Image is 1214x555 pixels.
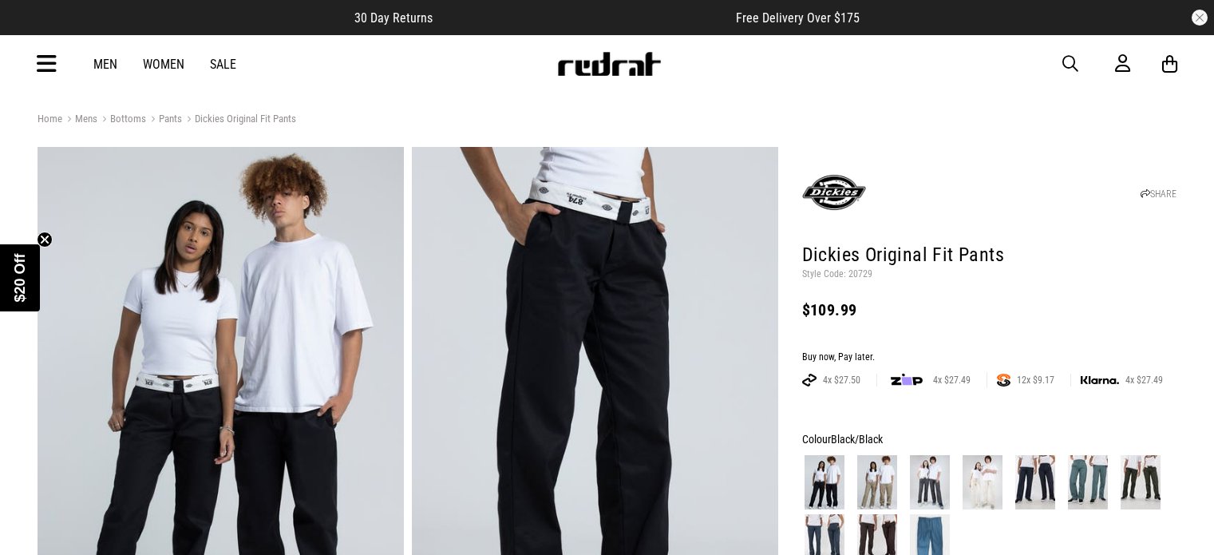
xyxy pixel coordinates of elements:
[146,113,182,128] a: Pants
[38,113,62,125] a: Home
[465,10,704,26] iframe: Customer reviews powered by Trustpilot
[963,455,1002,509] img: Bone
[997,374,1010,387] img: SPLITPAY
[97,113,146,128] a: Bottoms
[802,268,1177,281] p: Style Code: 20729
[736,10,860,26] span: Free Delivery Over $175
[910,455,950,509] img: Charcoal
[37,232,53,248] button: Close teaser
[927,374,977,387] span: 4x $27.49
[817,374,867,387] span: 4x $27.50
[93,57,117,72] a: Men
[143,57,184,72] a: Women
[802,243,1177,268] h1: Dickies Original Fit Pants
[1121,455,1161,509] img: Olive Green
[1081,376,1119,385] img: KLARNA
[802,430,1177,449] div: Colour
[805,455,844,509] img: Black/Black
[1010,374,1061,387] span: 12x $9.17
[556,52,662,76] img: Redrat logo
[354,10,433,26] span: 30 Day Returns
[12,253,28,302] span: $20 Off
[891,372,923,388] img: zip
[802,374,817,387] img: AFTERPAY
[802,300,1177,319] div: $109.99
[62,113,97,128] a: Mens
[802,351,1177,364] div: Buy now, Pay later.
[1068,455,1108,509] img: Lincoln Green
[802,161,866,224] img: Dickies
[831,433,883,446] span: Black/Black
[1119,374,1169,387] span: 4x $27.49
[857,455,897,509] img: Khaki
[210,57,236,72] a: Sale
[182,113,296,128] a: Dickies Original Fit Pants
[1141,188,1176,200] a: SHARE
[1015,455,1055,509] img: Dark Navy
